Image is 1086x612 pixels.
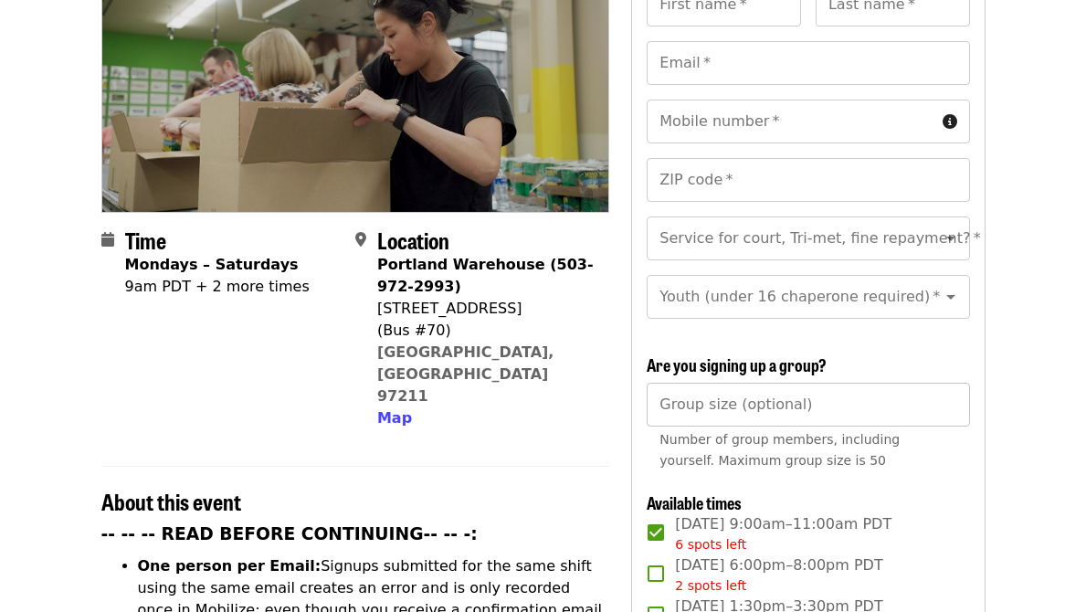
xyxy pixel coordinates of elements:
[138,557,322,575] strong: One person per Email:
[675,513,891,554] span: [DATE] 9:00am–11:00am PDT
[938,226,964,251] button: Open
[377,224,449,256] span: Location
[377,409,412,427] span: Map
[377,343,554,405] a: [GEOGRAPHIC_DATA], [GEOGRAPHIC_DATA] 97211
[647,383,969,427] input: [object Object]
[377,320,595,342] div: (Bus #70)
[125,276,310,298] div: 9am PDT + 2 more times
[647,353,827,376] span: Are you signing up a group?
[377,298,595,320] div: [STREET_ADDRESS]
[101,524,478,543] strong: -- -- -- READ BEFORE CONTINUING-- -- -:
[647,41,969,85] input: Email
[675,578,746,593] span: 2 spots left
[355,231,366,248] i: map-marker-alt icon
[943,113,957,131] i: circle-info icon
[675,554,882,596] span: [DATE] 6:00pm–8:00pm PDT
[675,537,746,552] span: 6 spots left
[938,284,964,310] button: Open
[377,256,594,295] strong: Portland Warehouse (503-972-2993)
[377,407,412,429] button: Map
[101,231,114,248] i: calendar icon
[125,256,299,273] strong: Mondays – Saturdays
[659,432,900,468] span: Number of group members, including yourself. Maximum group size is 50
[101,485,241,517] span: About this event
[125,224,166,256] span: Time
[647,158,969,202] input: ZIP code
[647,491,742,514] span: Available times
[647,100,934,143] input: Mobile number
